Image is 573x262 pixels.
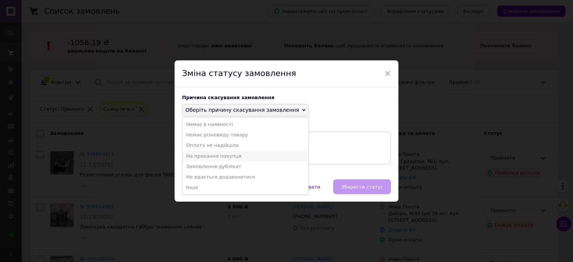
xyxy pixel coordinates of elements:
span: Оберіть причину скасування замовлення [185,107,299,113]
li: Замовлення-дублікат [182,161,309,172]
li: Немає в наявності [182,119,309,130]
li: Не вдається додзвонитися [182,172,309,182]
span: × [384,67,391,80]
li: Інше [182,182,309,193]
li: На прохання покупця [182,151,309,161]
li: Оплата не надійшла [182,140,309,151]
li: Немає різновиду товару [182,130,309,140]
div: Зміна статусу замовлення [175,60,398,87]
div: Причина скасування замовлення [182,95,391,100]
